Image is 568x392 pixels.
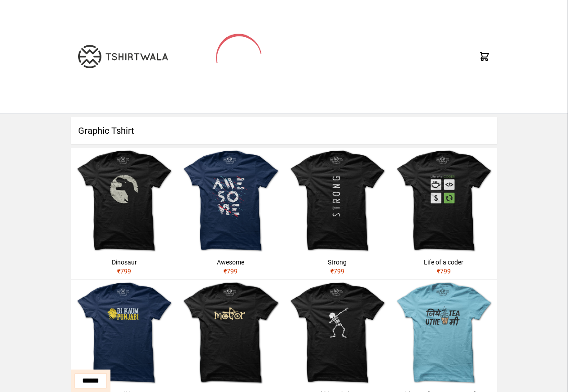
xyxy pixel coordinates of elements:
[177,148,284,279] a: Awesome₹799
[78,45,168,68] img: TW-LOGO-400-104.png
[437,268,451,275] span: ₹ 799
[177,280,284,386] img: motor.jpg
[330,268,344,275] span: ₹ 799
[391,280,497,386] img: jithe-tea-uthe-me.jpg
[75,258,174,267] div: Dinosaur
[71,280,177,386] img: shera-di-kaum-punjabi-1.jpg
[394,258,493,267] div: Life of a coder
[284,148,391,279] a: Strong₹799
[71,117,497,144] h1: Graphic Tshirt
[71,148,177,279] a: Dinosaur₹799
[181,258,280,267] div: Awesome
[177,148,284,254] img: awesome.jpg
[288,258,387,267] div: Strong
[391,148,497,254] img: life-of-a-coder.jpg
[117,268,131,275] span: ₹ 799
[284,148,391,254] img: strong.jpg
[71,148,177,254] img: dinosaur.jpg
[284,280,391,386] img: skeleton-dabbing.jpg
[391,148,497,279] a: Life of a coder₹799
[224,268,238,275] span: ₹ 799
